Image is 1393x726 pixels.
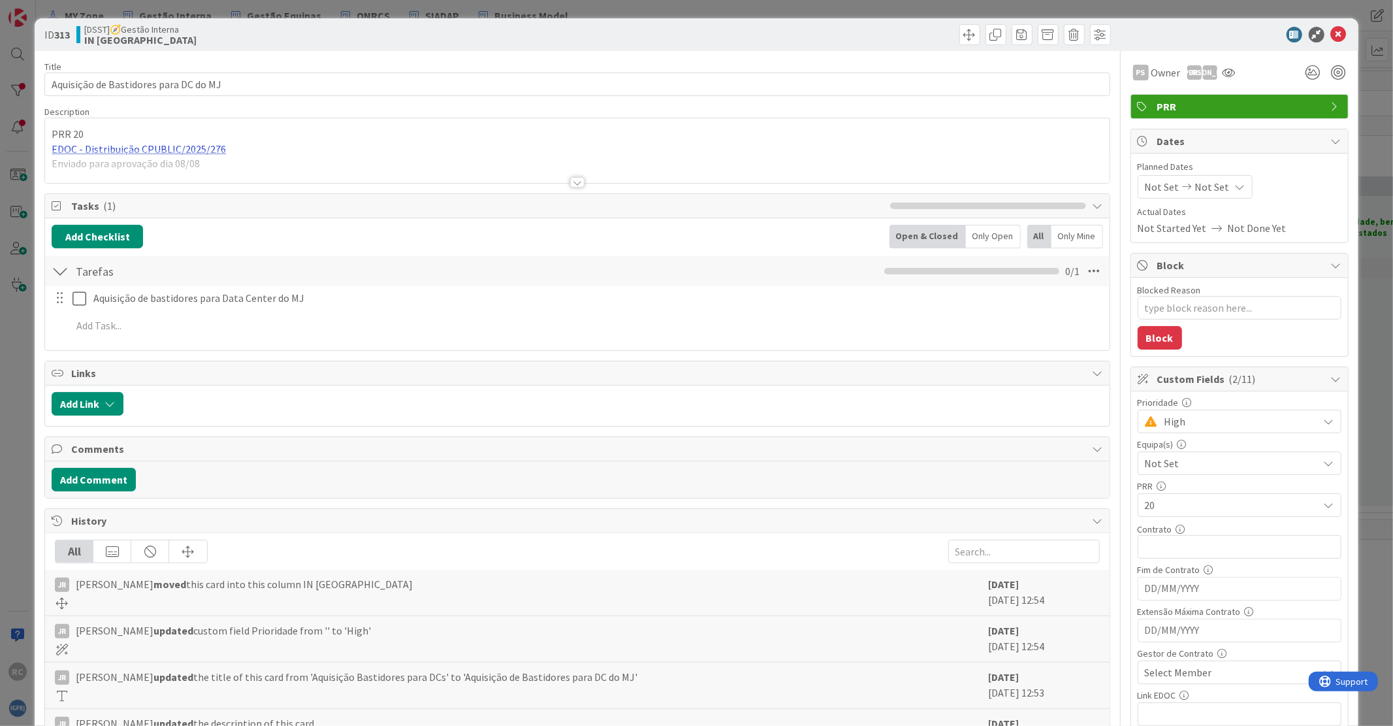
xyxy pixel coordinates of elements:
input: type card name here... [44,73,1110,96]
span: Planned Dates [1138,160,1341,174]
b: updated [153,624,193,637]
input: DD/MM/YYYY [1145,578,1334,600]
b: [DATE] [989,578,1019,591]
p: Aquisição de bastidores para Data Center do MJ [93,291,1100,306]
span: Dates [1157,133,1324,149]
div: JR [55,670,69,685]
span: ID [44,27,70,42]
button: Add Link [52,392,123,416]
span: Not Started Yet [1138,220,1207,236]
div: Only Open [966,225,1021,248]
div: [DATE] 12:53 [989,669,1100,702]
b: 313 [54,28,70,41]
button: Add Checklist [52,225,143,248]
div: [DATE] 12:54 [989,623,1100,655]
span: [PERSON_NAME] this card into this column IN [GEOGRAPHIC_DATA] [76,576,413,592]
div: [DATE] 12:54 [989,576,1100,609]
span: Block [1157,257,1324,273]
span: Actual Dates [1138,205,1341,219]
span: 20 [1145,497,1319,513]
span: Owner [1151,65,1181,80]
div: Fim de Contrato [1138,565,1341,574]
span: Custom Fields [1157,371,1324,387]
div: JR [55,578,69,592]
div: Open & Closed [889,225,966,248]
span: Select Member [1145,665,1212,680]
span: ( 1 ) [103,199,116,212]
div: PS [1133,65,1149,80]
span: PRR [1157,99,1324,114]
span: Support [27,2,59,18]
div: All [1027,225,1051,248]
span: Links [71,365,1085,381]
div: PRR [1138,482,1341,491]
div: Extensão Máxima Contrato [1138,607,1341,616]
span: Not Set [1195,179,1230,195]
span: Tasks [71,198,883,214]
span: 0 / 1 [1066,263,1080,279]
a: EDOC - Distribuição CPUBLIC/2025/276 [52,142,226,156]
div: JR [55,624,69,638]
span: Not Set [1145,455,1319,471]
span: [PERSON_NAME] custom field Prioridade from '' to 'High' [76,623,371,638]
button: Add Comment [52,468,136,491]
span: Not Set [1145,179,1179,195]
label: Contrato [1138,523,1172,535]
b: moved [153,578,186,591]
button: Block [1138,326,1182,350]
span: High [1164,412,1312,431]
span: Not Done Yet [1228,220,1287,236]
div: Prioridade [1138,398,1341,407]
b: [DATE] [989,624,1019,637]
span: History [71,513,1085,529]
label: Title [44,61,61,73]
b: updated [153,670,193,684]
input: Add Checklist... [71,259,365,283]
span: Description [44,106,89,118]
b: IN [GEOGRAPHIC_DATA] [84,35,197,45]
span: ( 2/11 ) [1229,372,1256,386]
b: [DATE] [989,670,1019,684]
div: [PERSON_NAME] [1203,65,1217,80]
div: Only Mine [1051,225,1103,248]
input: Search... [948,540,1100,563]
div: Gestor de Contrato [1138,649,1341,658]
div: All [56,540,93,563]
label: Blocked Reason [1138,284,1201,296]
div: Equipa(s) [1138,440,1341,449]
span: Comments [71,441,1085,457]
div: Link EDOC [1138,691,1341,700]
p: PRR 20 [52,127,1102,142]
span: [PERSON_NAME] the title of this card from 'Aquisição Bastidores para DCs' to 'Aquisição de Bastid... [76,669,637,685]
span: [DSST]🧭Gestão Interna [84,24,197,35]
input: DD/MM/YYYY [1145,619,1334,642]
